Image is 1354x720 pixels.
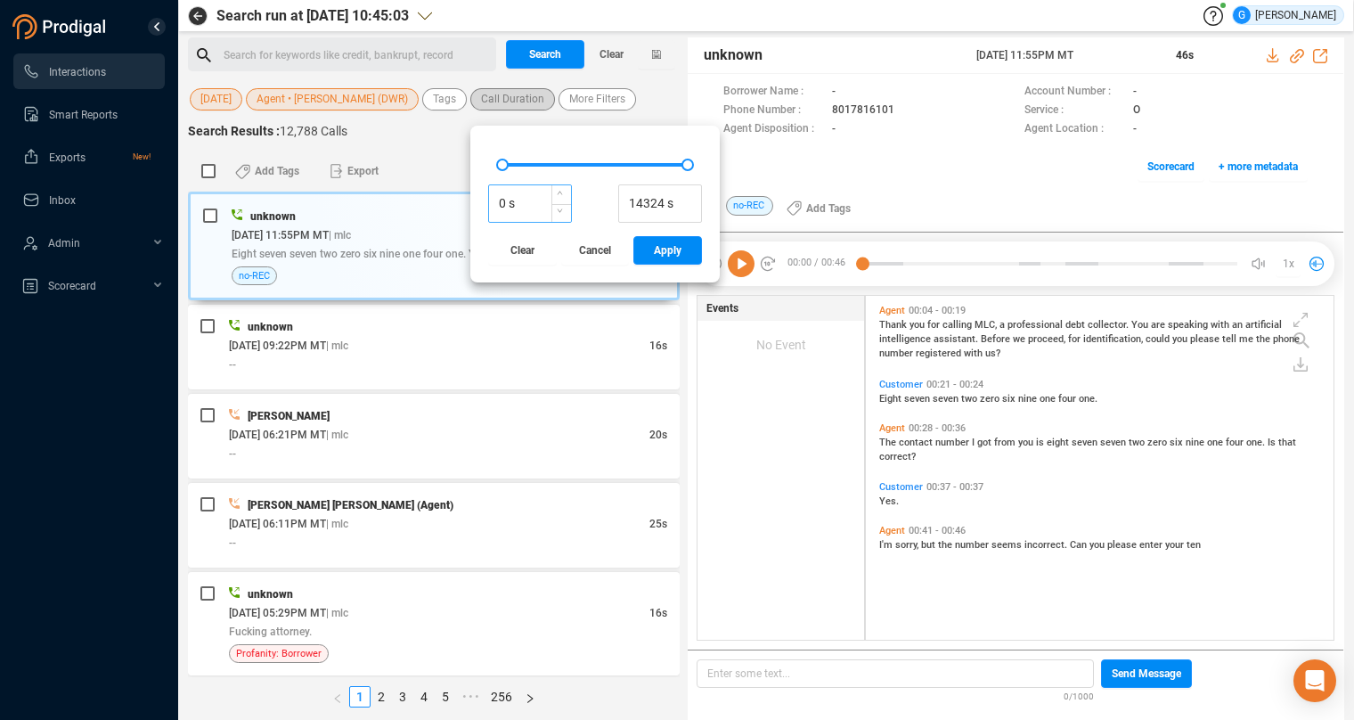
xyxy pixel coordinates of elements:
[879,422,905,434] span: Agent
[938,539,955,551] span: the
[942,319,975,331] span: calling
[456,686,485,708] li: Next 5 Pages
[905,525,969,536] span: 00:41 - 00:46
[697,321,864,369] div: No Event
[413,686,435,708] li: 4
[879,379,923,390] span: Customer
[326,340,348,352] span: | mlc
[579,236,611,265] span: Cancel
[1207,437,1226,448] span: one
[1138,152,1204,181] button: Scorecard
[879,348,916,359] span: number
[726,196,773,216] span: no-REC
[977,437,994,448] span: got
[1028,333,1068,345] span: proceed,
[188,572,680,675] div: unknown[DATE] 05:29PM MT| mlc16sFucking attorney.Profanity: Borrower
[1068,333,1083,345] span: for
[1112,659,1181,688] span: Send Message
[371,687,391,707] a: 2
[557,208,567,218] span: down
[393,687,412,707] a: 3
[904,393,933,405] span: seven
[1276,251,1301,276] button: 1x
[1036,437,1047,448] span: is
[13,182,165,217] li: Inbox
[879,319,909,331] span: Thank
[923,481,987,493] span: 00:37 - 00:37
[1209,152,1308,181] button: + more metadata
[250,210,296,223] span: unknown
[832,120,836,139] span: -
[22,182,151,217] a: Inbox
[1187,539,1201,551] span: ten
[326,686,349,708] button: left
[1170,437,1186,448] span: six
[1211,319,1232,331] span: with
[649,340,667,352] span: 16s
[980,393,1002,405] span: zero
[525,693,535,704] span: right
[1133,102,1140,120] span: O
[1018,437,1036,448] span: you
[879,495,899,507] span: Yes.
[433,88,456,110] span: Tags
[1232,319,1245,331] span: an
[255,157,299,185] span: Add Tags
[633,236,702,265] button: Apply
[1165,539,1187,551] span: your
[248,588,293,601] span: unknown
[229,626,312,638] span: Fucking attorney.
[1146,333,1172,345] span: could
[280,124,347,138] span: 12,788 Calls
[1088,319,1131,331] span: collector.
[326,607,348,619] span: | mlc
[239,267,270,284] span: no-REC
[200,88,232,110] span: [DATE]
[1273,333,1300,345] span: phone
[435,686,456,708] li: 5
[557,190,567,200] span: up
[422,88,467,110] button: Tags
[485,686,518,708] li: 256
[188,305,680,389] div: unknown[DATE] 09:22PM MT| mlc16s--
[13,139,165,175] li: Exports
[1024,102,1124,120] span: Service :
[1131,319,1151,331] span: You
[1070,539,1089,551] span: Can
[927,319,942,331] span: for
[991,539,1024,551] span: seems
[552,204,571,223] span: Decrease Value
[216,5,409,27] span: Search run at [DATE] 10:45:03
[506,40,584,69] button: Search
[13,53,165,89] li: Interactions
[236,645,322,662] span: Profanity: Borrower
[1002,393,1018,405] span: six
[1083,333,1146,345] span: identification,
[1190,333,1222,345] span: please
[246,88,419,110] button: Agent • [PERSON_NAME] (DWR)
[248,321,293,333] span: unknown
[1139,539,1165,551] span: enter
[923,379,987,390] span: 00:21 - 00:24
[188,124,280,138] span: Search Results :
[584,40,638,69] button: Clear
[806,194,851,223] span: Add Tags
[529,40,561,69] span: Search
[232,229,329,241] span: [DATE] 11:55PM MT
[1100,437,1129,448] span: seven
[600,40,624,69] span: Clear
[1222,333,1239,345] span: tell
[723,102,823,120] span: Phone Number :
[723,83,823,102] span: Borrower Name :
[436,687,455,707] a: 5
[470,88,555,110] button: Call Duration
[561,236,630,265] button: Cancel
[916,348,964,359] span: registered
[319,157,389,185] button: Export
[22,139,151,175] a: ExportsNew!
[133,139,151,175] span: New!
[347,157,379,185] span: Export
[229,429,326,441] span: [DATE] 06:21PM MT
[879,539,895,551] span: I'm
[921,539,938,551] span: but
